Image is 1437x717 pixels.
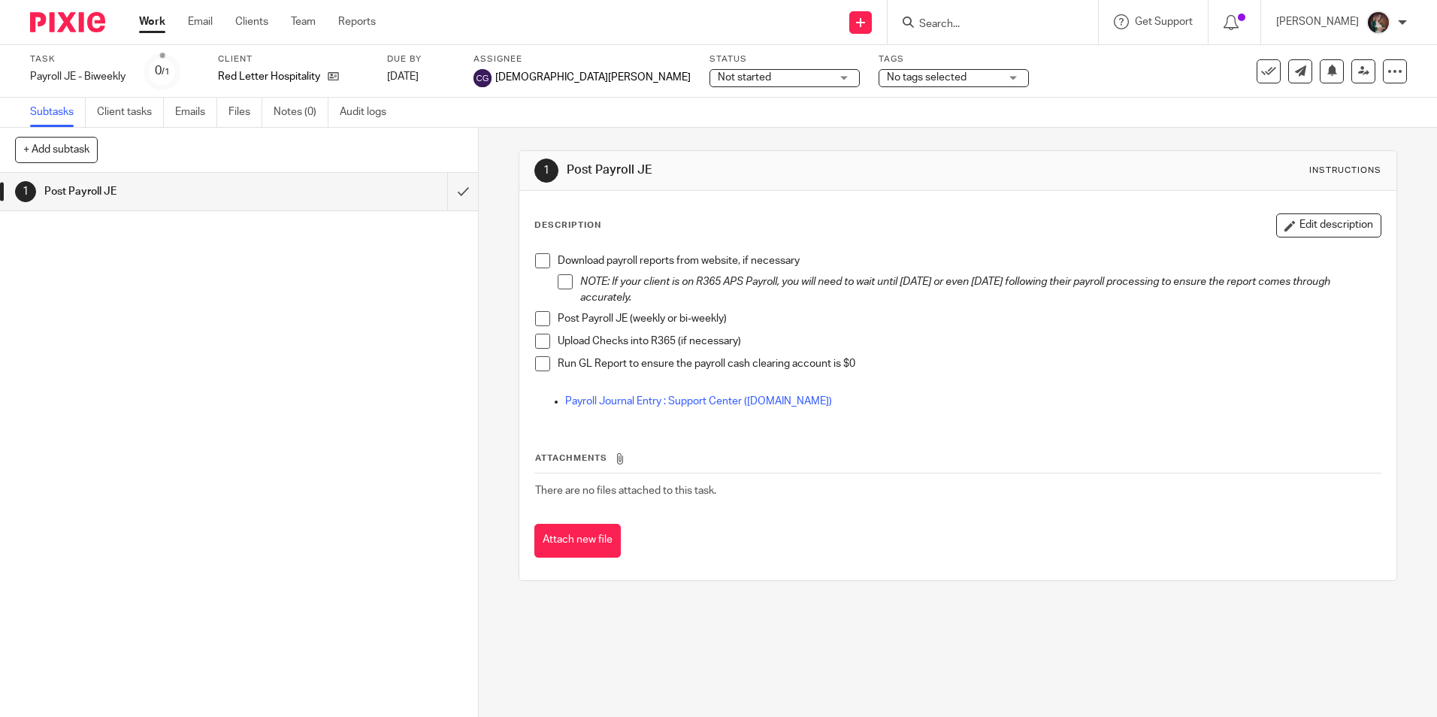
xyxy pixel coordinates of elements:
[534,159,558,183] div: 1
[558,356,1380,371] p: Run GL Report to ensure the payroll cash clearing account is $0
[473,69,492,87] img: svg%3E
[44,180,303,203] h1: Post Payroll JE
[580,277,1333,302] em: NOTE: If your client is on R365 APS Payroll, you will need to wait until [DATE] or even [DATE] fo...
[139,14,165,29] a: Work
[918,18,1053,32] input: Search
[155,62,170,80] div: 0
[291,14,316,29] a: Team
[887,72,967,83] span: No tags selected
[1276,14,1359,29] p: [PERSON_NAME]
[387,71,419,82] span: [DATE]
[1366,11,1390,35] img: Profile%20picture%20JUS.JPG
[709,53,860,65] label: Status
[567,162,990,178] h1: Post Payroll JE
[1276,213,1381,237] button: Edit description
[175,98,217,127] a: Emails
[535,486,716,496] span: There are no files attached to this task.
[30,98,86,127] a: Subtasks
[558,334,1380,349] p: Upload Checks into R365 (if necessary)
[15,181,36,202] div: 1
[30,69,126,84] div: Payroll JE - Biweekly
[718,72,771,83] span: Not started
[534,524,621,558] button: Attach new file
[534,219,601,231] p: Description
[274,98,328,127] a: Notes (0)
[340,98,398,127] a: Audit logs
[30,12,105,32] img: Pixie
[162,68,170,76] small: /1
[1135,17,1193,27] span: Get Support
[473,53,691,65] label: Assignee
[1309,165,1381,177] div: Instructions
[495,70,691,85] span: [DEMOGRAPHIC_DATA][PERSON_NAME]
[387,53,455,65] label: Due by
[558,253,1380,268] p: Download payroll reports from website, if necessary
[565,396,832,407] a: Payroll Journal Entry : Support Center ([DOMAIN_NAME])
[235,14,268,29] a: Clients
[558,311,1380,326] p: Post Payroll JE (weekly or bi-weekly)
[535,454,607,462] span: Attachments
[218,53,368,65] label: Client
[228,98,262,127] a: Files
[879,53,1029,65] label: Tags
[188,14,213,29] a: Email
[97,98,164,127] a: Client tasks
[30,53,126,65] label: Task
[15,137,98,162] button: + Add subtask
[338,14,376,29] a: Reports
[218,69,320,84] p: Red Letter Hospitality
